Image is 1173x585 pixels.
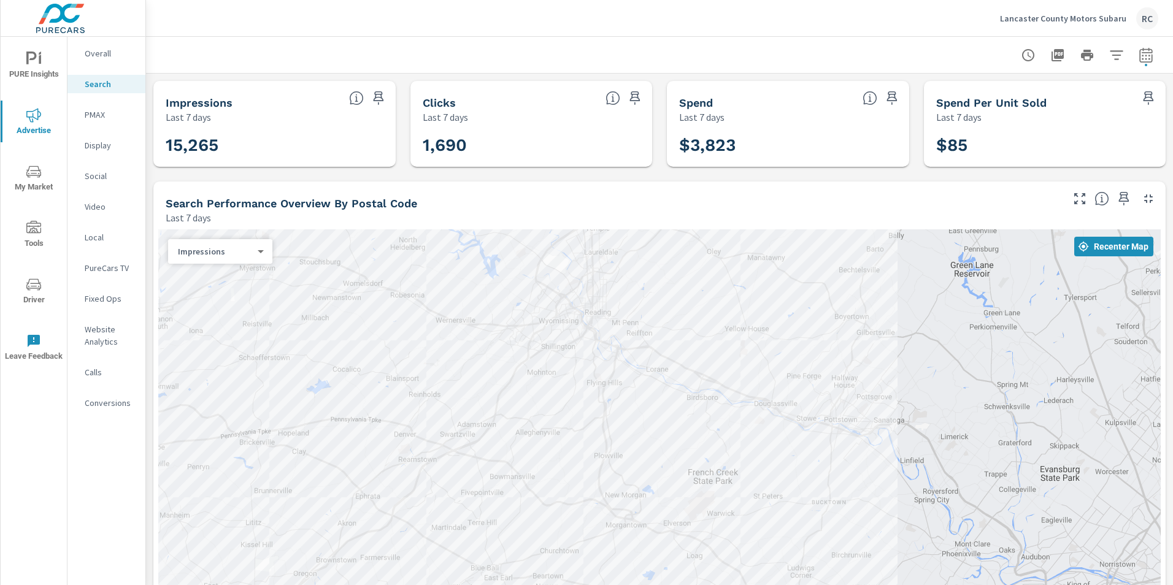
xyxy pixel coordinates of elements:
[423,110,468,124] p: Last 7 days
[1134,43,1158,67] button: Select Date Range
[423,135,640,156] h3: 1,690
[85,78,136,90] p: Search
[1,37,67,375] div: nav menu
[168,246,263,258] div: Impressions
[1139,88,1158,108] span: Save this to your personalized report
[1079,241,1148,252] span: Recenter Map
[1075,43,1099,67] button: Print Report
[85,366,136,378] p: Calls
[4,52,63,82] span: PURE Insights
[1074,237,1153,256] button: Recenter Map
[863,91,877,105] span: The amount of money spent on advertising during the period.
[936,110,982,124] p: Last 7 days
[67,289,145,308] div: Fixed Ops
[4,164,63,194] span: My Market
[1136,7,1158,29] div: RC
[166,197,417,210] h5: Search Performance Overview By Postal Code
[85,47,136,59] p: Overall
[85,397,136,409] p: Conversions
[166,135,383,156] h3: 15,265
[1070,189,1090,208] button: Make Fullscreen
[67,228,145,247] div: Local
[4,277,63,307] span: Driver
[85,139,136,151] p: Display
[1045,43,1070,67] button: "Export Report to PDF"
[4,334,63,364] span: Leave Feedback
[67,259,145,277] div: PureCars TV
[4,221,63,251] span: Tools
[85,109,136,121] p: PMAX
[85,231,136,243] p: Local
[679,96,713,109] h5: Spend
[423,96,456,109] h5: Clicks
[679,135,897,156] h3: $3,823
[625,88,645,108] span: Save this to your personalized report
[936,96,1047,109] h5: Spend Per Unit Sold
[67,44,145,63] div: Overall
[166,210,211,225] p: Last 7 days
[4,108,63,138] span: Advertise
[67,136,145,155] div: Display
[67,75,145,93] div: Search
[85,292,136,305] p: Fixed Ops
[67,320,145,351] div: Website Analytics
[85,201,136,213] p: Video
[67,105,145,124] div: PMAX
[1094,191,1109,206] span: Understand Search performance data by postal code. Individual postal codes can be selected and ex...
[166,96,233,109] h5: Impressions
[85,262,136,274] p: PureCars TV
[606,91,620,105] span: The number of times an ad was clicked by a consumer.
[369,88,388,108] span: Save this to your personalized report
[882,88,902,108] span: Save this to your personalized report
[85,170,136,182] p: Social
[1000,13,1126,24] p: Lancaster County Motors Subaru
[936,135,1154,156] h3: $85
[1104,43,1129,67] button: Apply Filters
[67,167,145,185] div: Social
[67,197,145,216] div: Video
[67,363,145,381] div: Calls
[67,394,145,412] div: Conversions
[178,246,253,257] p: Impressions
[166,110,211,124] p: Last 7 days
[679,110,725,124] p: Last 7 days
[349,91,364,105] span: The number of times an ad was shown on your behalf.
[85,323,136,348] p: Website Analytics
